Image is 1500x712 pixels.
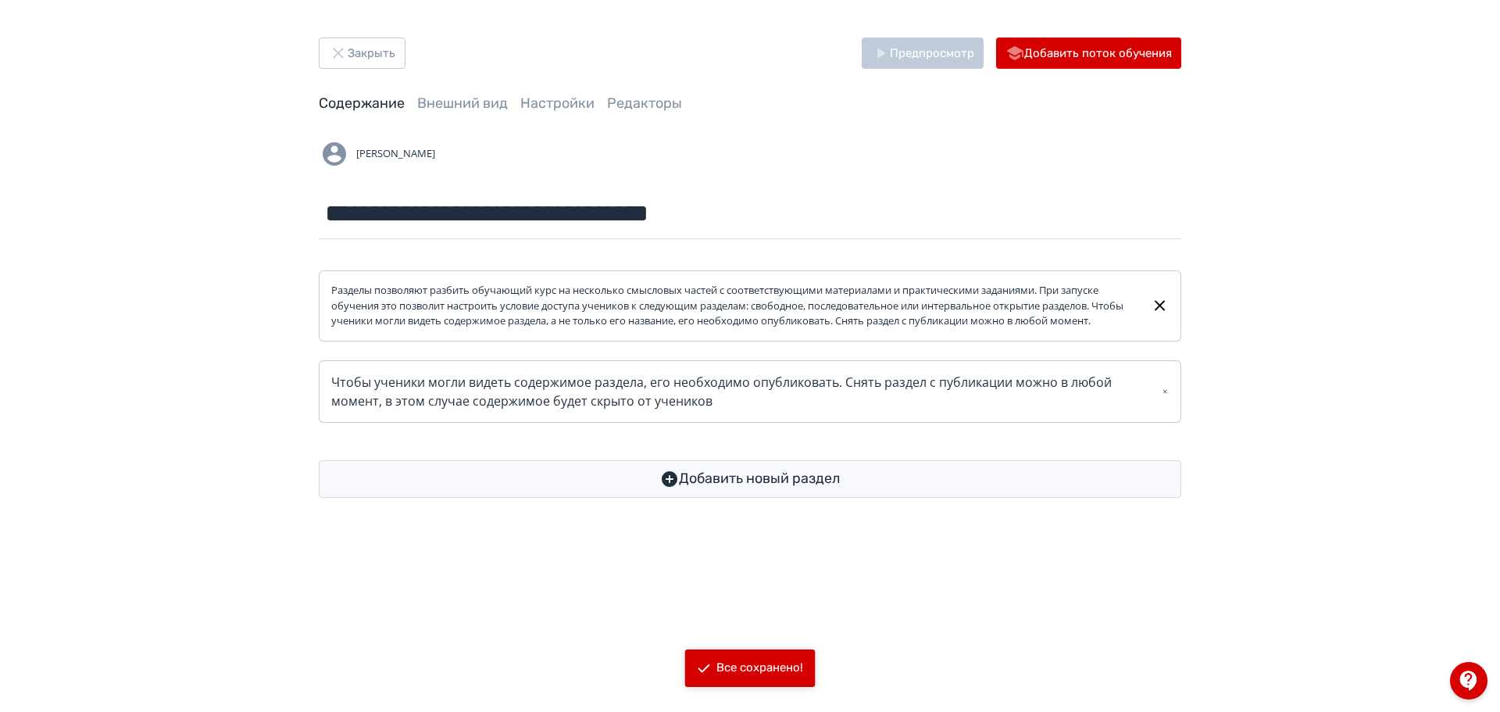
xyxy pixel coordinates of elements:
button: Предпросмотр [862,38,984,69]
button: Добавить новый раздел [319,460,1181,498]
button: Добавить поток обучения [996,38,1181,69]
a: Настройки [520,95,595,112]
div: Все сохранено! [716,660,803,676]
span: [PERSON_NAME] [356,146,435,162]
a: Редакторы [607,95,682,112]
a: Внешний вид [417,95,508,112]
div: Разделы позволяют разбить обучающий курс на несколько смысловых частей с соответствующими материа... [331,283,1138,329]
button: Закрыть [319,38,405,69]
a: Содержание [319,95,405,112]
div: Чтобы ученики могли видеть содержимое раздела, его необходимо опубликовать. Снять раздел с публик... [331,373,1169,410]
